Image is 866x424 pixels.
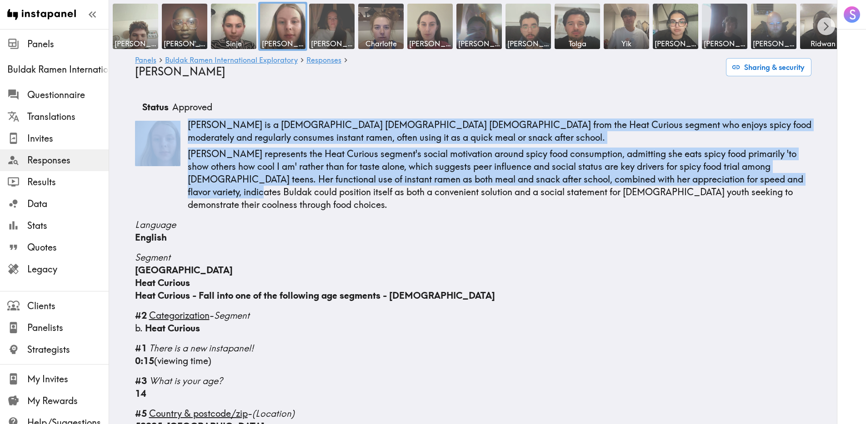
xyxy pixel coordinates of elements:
span: Tolga [556,39,598,49]
span: What is your age? [149,375,223,386]
span: [PERSON_NAME] [753,39,795,49]
span: Segment [135,251,170,263]
span: There is a new instapanel! [149,342,254,354]
span: Categorization [149,310,210,321]
a: [PERSON_NAME] [700,2,749,51]
span: [PERSON_NAME] [311,39,353,49]
span: S [849,7,856,23]
b: #5 [135,408,147,419]
span: Segment [214,310,250,321]
span: [PERSON_NAME] [164,39,205,49]
div: 14 [135,387,811,400]
p: Approved [172,101,212,113]
div: b. [135,322,811,335]
span: Country & postcode/zip [149,408,248,419]
a: Buldak Ramen International Exploratory [165,56,298,65]
span: Legacy [27,263,109,276]
p: [PERSON_NAME] represents the Heat Curious segment's social motivation around spicy food consumpti... [188,148,811,211]
span: My Invites [27,373,109,385]
span: Heat Curious - Fall into one of the following age segments - [DEMOGRAPHIC_DATA] [135,290,495,301]
span: [PERSON_NAME] [704,39,746,49]
a: [PERSON_NAME] [455,2,504,51]
span: [PERSON_NAME] [135,64,225,78]
span: Translations [27,110,109,123]
img: Thumbnail [135,121,180,166]
span: Panels [27,38,109,50]
span: Quotes [27,241,109,254]
span: [GEOGRAPHIC_DATA] [135,264,233,276]
button: Scroll right [817,18,835,35]
span: Ridwan [802,39,844,49]
a: [PERSON_NAME] [504,2,553,51]
span: Heat Curious [135,277,190,288]
span: Charlotte [360,39,402,49]
a: Ridwan [798,2,847,51]
div: - [135,407,811,420]
span: Panelists [27,321,109,334]
span: Data [27,197,109,210]
a: Yik [602,2,651,51]
p: Status [142,101,169,113]
span: [PERSON_NAME] [409,39,451,49]
p: [PERSON_NAME] is a [DEMOGRAPHIC_DATA] [DEMOGRAPHIC_DATA] [DEMOGRAPHIC_DATA] from the Heat Curious... [188,118,811,144]
span: (Location) [252,408,295,419]
span: [PERSON_NAME] [507,39,549,49]
a: [PERSON_NAME] [160,2,209,51]
span: Language [135,219,176,230]
span: Results [27,176,109,188]
a: [PERSON_NAME] [651,2,700,51]
span: Invites [27,132,109,145]
span: Buldak Ramen International Exploratory [7,63,109,76]
span: My Rewards [27,394,109,407]
button: S [843,5,861,24]
span: Responses [27,154,109,167]
span: English [135,232,167,243]
a: Tolga [553,2,602,51]
a: [PERSON_NAME] [111,2,160,51]
a: [PERSON_NAME] [258,2,307,51]
span: Yik [606,39,647,49]
a: Panels [135,56,156,65]
a: [PERSON_NAME] [749,2,798,51]
a: Responses [306,56,341,65]
span: [PERSON_NAME] [458,39,500,49]
a: Charlotte [356,2,405,51]
span: [PERSON_NAME] [115,39,156,49]
b: #3 [135,375,147,386]
span: Questionnaire [27,89,109,101]
span: Clients [27,300,109,312]
div: (viewing time) [135,355,811,367]
div: - [135,309,811,322]
span: Sinje [213,39,255,49]
span: Stats [27,219,109,232]
span: Strategists [27,343,109,356]
a: [PERSON_NAME] [307,2,356,51]
b: #2 [135,310,147,321]
b: 0:15 [135,355,154,366]
b: #1 [135,342,147,354]
button: Sharing & security [726,58,811,76]
a: Sinje [209,2,258,51]
span: [PERSON_NAME] [655,39,696,49]
span: Heat Curious [145,322,200,334]
a: [PERSON_NAME] [405,2,455,51]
